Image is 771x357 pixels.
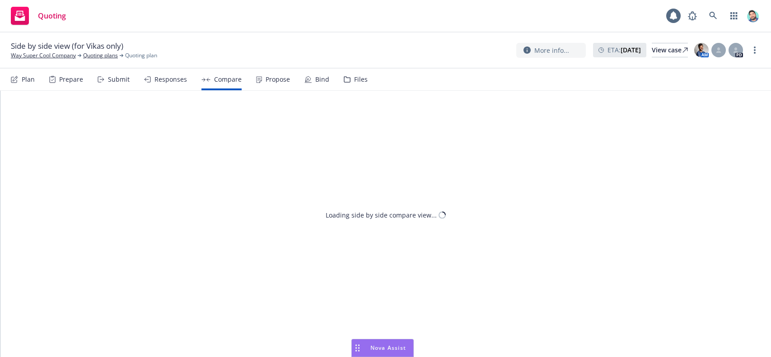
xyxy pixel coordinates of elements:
[725,7,743,25] a: Switch app
[59,76,83,83] div: Prepare
[11,51,76,60] a: Way Super Cool Company
[315,76,329,83] div: Bind
[534,46,569,55] span: More info...
[352,339,363,357] div: Drag to move
[652,43,688,57] a: View case
[22,76,35,83] div: Plan
[326,210,437,220] div: Loading side by side compare view...
[683,7,701,25] a: Report a Bug
[354,76,368,83] div: Files
[125,51,157,60] span: Quoting plan
[108,76,130,83] div: Submit
[7,3,70,28] a: Quoting
[516,43,586,58] button: More info...
[370,344,406,352] span: Nova Assist
[351,339,414,357] button: Nova Assist
[694,43,709,57] img: photo
[746,9,760,23] img: photo
[607,45,641,55] span: ETA :
[154,76,187,83] div: Responses
[266,76,290,83] div: Propose
[38,12,66,19] span: Quoting
[621,46,641,54] strong: [DATE]
[749,45,760,56] a: more
[704,7,722,25] a: Search
[83,51,118,60] a: Quoting plans
[11,41,123,51] span: Side by side view (for Vikas only)
[214,76,242,83] div: Compare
